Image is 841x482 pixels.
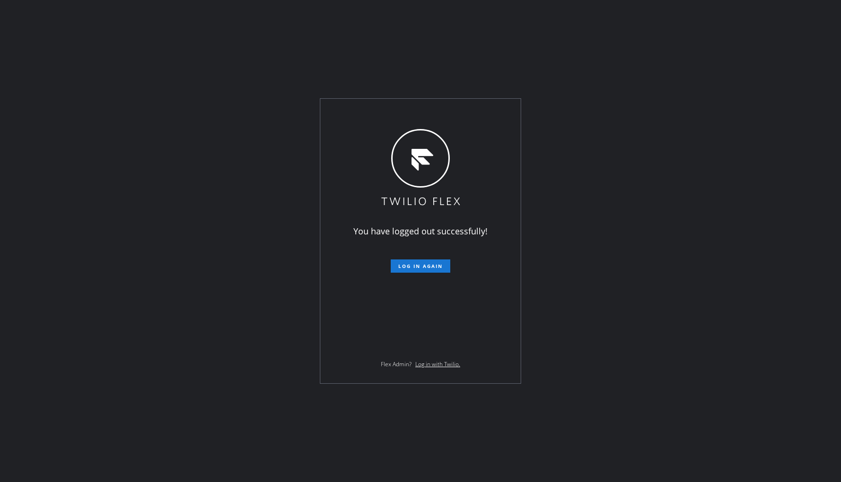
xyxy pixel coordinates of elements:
[381,360,412,368] span: Flex Admin?
[353,225,488,237] span: You have logged out successfully!
[415,360,460,368] a: Log in with Twilio.
[398,263,443,269] span: Log in again
[391,259,450,273] button: Log in again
